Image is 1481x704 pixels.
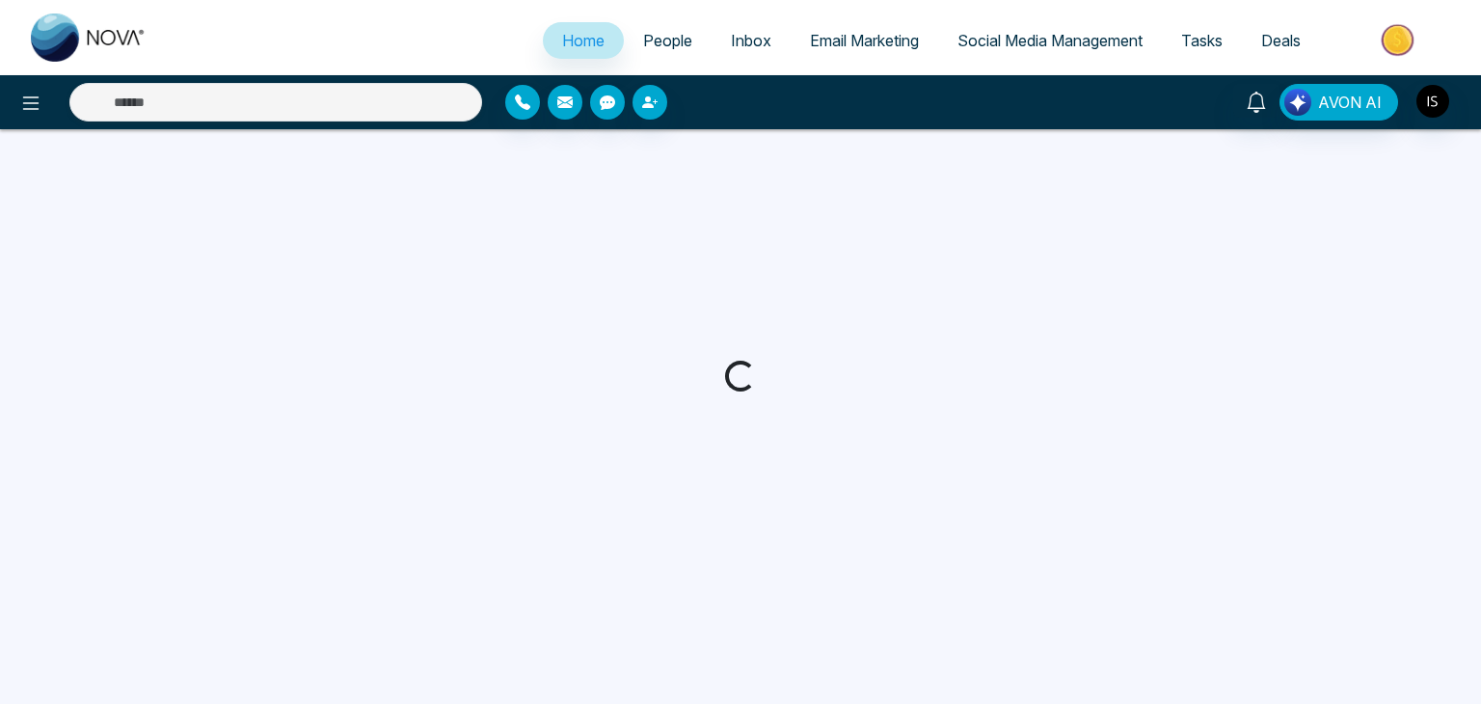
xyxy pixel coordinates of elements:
span: AVON AI [1318,91,1382,114]
a: Social Media Management [938,22,1162,59]
span: Social Media Management [957,31,1143,50]
a: Deals [1242,22,1320,59]
span: Inbox [731,31,771,50]
img: User Avatar [1416,85,1449,118]
span: Home [562,31,605,50]
a: Inbox [712,22,791,59]
a: People [624,22,712,59]
button: AVON AI [1279,84,1398,121]
img: Market-place.gif [1330,18,1469,62]
span: Deals [1261,31,1301,50]
img: Lead Flow [1284,89,1311,116]
span: People [643,31,692,50]
a: Home [543,22,624,59]
span: Email Marketing [810,31,919,50]
a: Email Marketing [791,22,938,59]
img: Nova CRM Logo [31,14,147,62]
a: Tasks [1162,22,1242,59]
span: Tasks [1181,31,1223,50]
